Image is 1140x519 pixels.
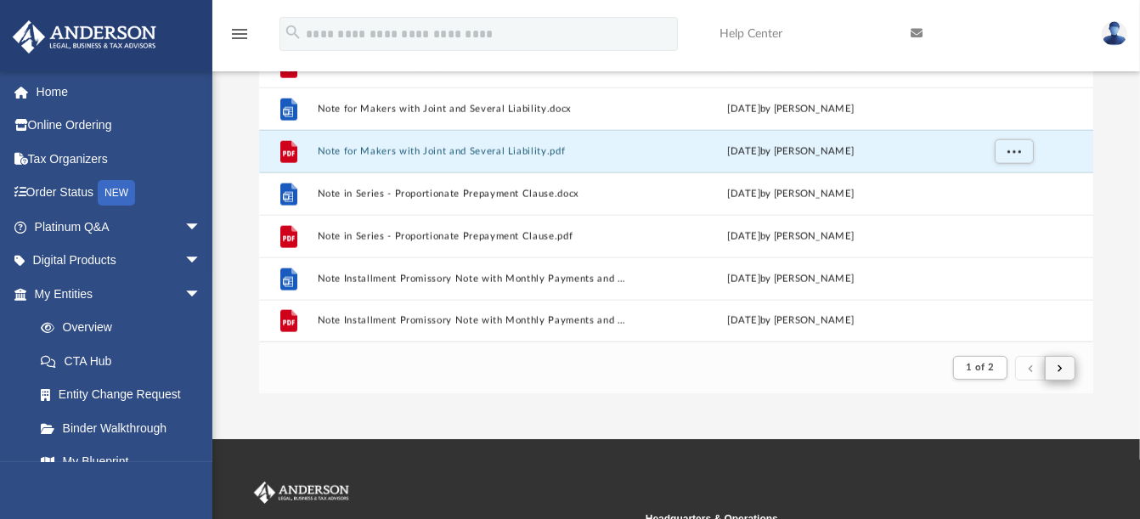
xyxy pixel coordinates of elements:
a: menu [229,32,250,44]
img: Anderson Advisors Platinum Portal [251,482,353,504]
button: Note in Series - Proportionate Prepayment Clause.docx [317,189,628,200]
button: Note for Makers with Joint and Several Liability.pdf [317,146,628,157]
span: 1 of 2 [966,363,994,372]
i: menu [229,24,250,44]
a: Digital Productsarrow_drop_down [12,244,227,278]
a: Binder Walkthrough [24,411,227,445]
button: 1 of 2 [953,356,1007,380]
button: Note Installment Promissory Note with Monthly Payments and Calling for Collection of Attorneys Fe... [317,316,628,327]
div: [DATE] by [PERSON_NAME] [635,144,945,160]
a: Online Ordering [12,109,227,143]
a: Order StatusNEW [12,176,227,211]
button: Note Installment Promissory Note with Monthly Payments and Calling for Collection of Attorneys Fe... [317,274,628,285]
span: arrow_drop_down [184,244,218,279]
a: Tax Organizers [12,142,227,176]
img: Anderson Advisors Platinum Portal [8,20,161,54]
button: Note in Series - Proportionate Prepayment Clause.pdf [317,231,628,242]
a: CTA Hub [24,344,227,378]
a: My Blueprint [24,445,218,479]
a: Home [12,75,227,109]
img: User Pic [1102,21,1127,46]
div: NEW [98,180,135,206]
a: Platinum Q&Aarrow_drop_down [12,210,227,244]
i: search [284,23,302,42]
div: grid [259,42,1094,341]
a: Overview [24,311,227,345]
a: Entity Change Request [24,378,227,412]
button: More options [994,139,1033,165]
div: [DATE] by [PERSON_NAME] [635,187,945,202]
span: arrow_drop_down [184,277,218,312]
a: My Entitiesarrow_drop_down [12,277,227,311]
div: [DATE] by [PERSON_NAME] [635,272,945,287]
div: [DATE] by [PERSON_NAME] [635,102,945,117]
div: [DATE] by [PERSON_NAME] [635,229,945,245]
span: arrow_drop_down [184,210,218,245]
button: Note for Makers with Joint and Several Liability.docx [317,104,628,115]
div: [DATE] by [PERSON_NAME] [635,313,945,329]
